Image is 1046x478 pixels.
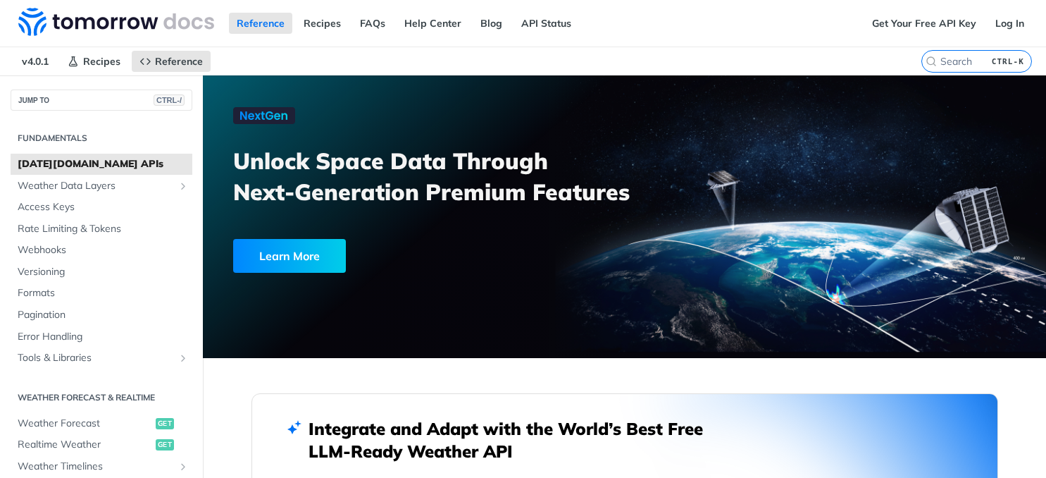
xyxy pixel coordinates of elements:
[233,239,346,273] div: Learn More
[18,200,189,214] span: Access Keys
[18,286,189,300] span: Formats
[178,353,189,364] button: Show subpages for Tools & Libraries
[233,239,559,273] a: Learn More
[11,219,192,240] a: Rate Limiting & Tokens
[473,13,510,34] a: Blog
[156,439,174,451] span: get
[11,262,192,283] a: Versioning
[233,107,295,124] img: NextGen
[156,418,174,429] span: get
[352,13,393,34] a: FAQs
[309,417,724,462] h2: Integrate and Adapt with the World’s Best Free LLM-Ready Weather API
[18,265,189,279] span: Versioning
[397,13,469,34] a: Help Center
[11,413,192,434] a: Weather Forecastget
[11,197,192,218] a: Access Keys
[11,90,192,111] button: JUMP TOCTRL-/
[513,13,579,34] a: API Status
[178,180,189,192] button: Show subpages for Weather Data Layers
[864,13,984,34] a: Get Your Free API Key
[926,56,937,67] svg: Search
[18,438,152,452] span: Realtime Weather
[178,461,189,472] button: Show subpages for Weather Timelines
[18,308,189,322] span: Pagination
[18,460,174,474] span: Weather Timelines
[83,55,120,68] span: Recipes
[18,330,189,344] span: Error Handling
[296,13,349,34] a: Recipes
[11,283,192,304] a: Formats
[155,55,203,68] span: Reference
[11,154,192,175] a: [DATE][DOMAIN_NAME] APIs
[18,417,152,431] span: Weather Forecast
[18,351,174,365] span: Tools & Libraries
[18,179,174,193] span: Weather Data Layers
[11,348,192,369] a: Tools & LibrariesShow subpages for Tools & Libraries
[11,456,192,477] a: Weather TimelinesShow subpages for Weather Timelines
[11,240,192,261] a: Webhooks
[14,51,56,72] span: v4.0.1
[154,94,185,106] span: CTRL-/
[988,13,1032,34] a: Log In
[18,157,189,171] span: [DATE][DOMAIN_NAME] APIs
[988,54,1028,68] kbd: CTRL-K
[18,222,189,236] span: Rate Limiting & Tokens
[233,145,640,207] h3: Unlock Space Data Through Next-Generation Premium Features
[132,51,211,72] a: Reference
[11,132,192,145] h2: Fundamentals
[60,51,128,72] a: Recipes
[11,305,192,326] a: Pagination
[18,8,214,36] img: Tomorrow.io Weather API Docs
[11,326,192,348] a: Error Handling
[229,13,292,34] a: Reference
[11,391,192,404] h2: Weather Forecast & realtime
[18,243,189,257] span: Webhooks
[11,434,192,455] a: Realtime Weatherget
[11,176,192,197] a: Weather Data LayersShow subpages for Weather Data Layers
